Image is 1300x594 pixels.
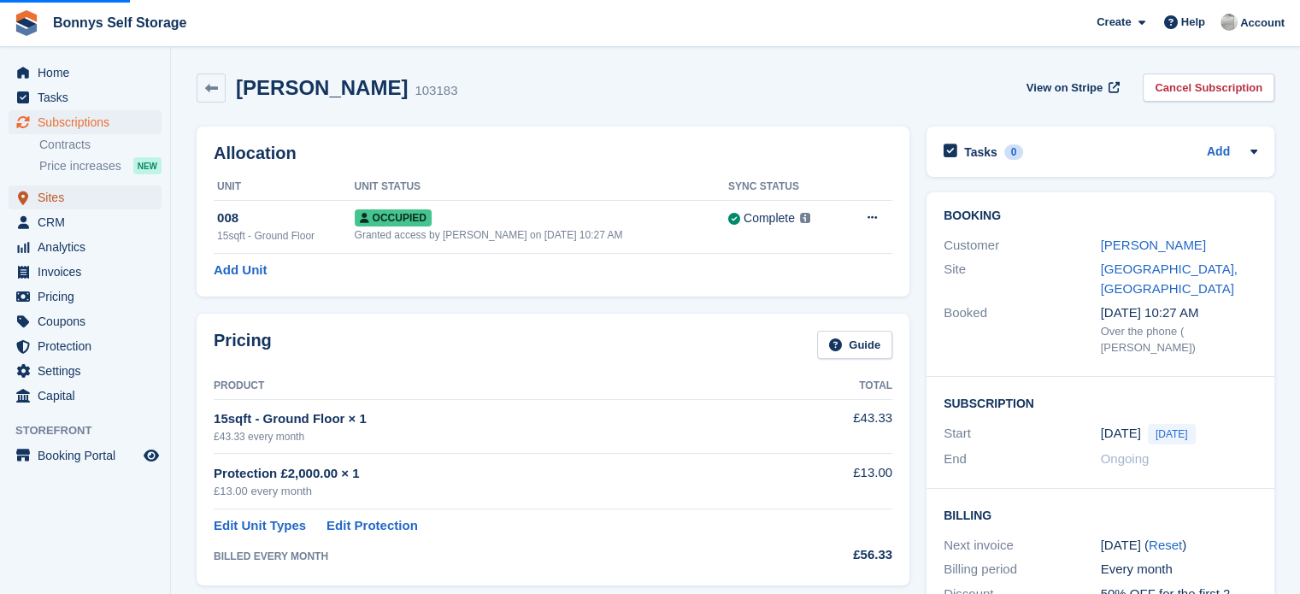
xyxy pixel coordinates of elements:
div: Over the phone ( [PERSON_NAME]) [1101,323,1258,356]
a: Reset [1149,538,1182,552]
th: Total [783,373,892,400]
div: Protection £2,000.00 × 1 [214,464,783,484]
span: Protection [38,334,140,358]
a: Edit Protection [326,516,418,536]
a: menu [9,334,162,358]
a: menu [9,260,162,284]
div: Every month [1101,560,1258,579]
a: Contracts [39,137,162,153]
img: James Bonny [1221,14,1238,31]
h2: Booking [944,209,1257,223]
div: £43.33 every month [214,429,783,444]
a: Bonnys Self Storage [46,9,193,37]
th: Sync Status [728,173,843,201]
div: NEW [133,157,162,174]
a: [GEOGRAPHIC_DATA], [GEOGRAPHIC_DATA] [1101,262,1238,296]
a: Guide [817,331,892,359]
span: Create [1097,14,1131,31]
h2: Allocation [214,144,892,163]
div: Billing period [944,560,1101,579]
a: menu [9,210,162,234]
a: [PERSON_NAME] [1101,238,1206,252]
span: Account [1240,15,1285,32]
span: View on Stripe [1026,79,1103,97]
th: Unit Status [355,173,728,201]
td: £43.33 [783,399,892,453]
div: [DATE] ( ) [1101,536,1258,556]
img: icon-info-grey-7440780725fd019a000dd9b08b2336e03edf1995a4989e88bcd33f0948082b44.svg [800,213,810,223]
a: Edit Unit Types [214,516,306,536]
span: Capital [38,384,140,408]
div: Booked [944,303,1101,356]
div: Customer [944,236,1101,256]
a: menu [9,309,162,333]
th: Unit [214,173,355,201]
h2: Tasks [964,144,997,160]
a: Add [1207,143,1230,162]
div: Granted access by [PERSON_NAME] on [DATE] 10:27 AM [355,227,728,243]
h2: [PERSON_NAME] [236,76,408,99]
time: 2025-08-23 00:00:00 UTC [1101,424,1141,444]
div: 103183 [415,81,457,101]
span: Coupons [38,309,140,333]
span: Invoices [38,260,140,284]
a: menu [9,444,162,468]
a: Add Unit [214,261,267,280]
span: Settings [38,359,140,383]
div: 15sqft - Ground Floor [217,228,355,244]
h2: Subscription [944,394,1257,411]
span: Sites [38,185,140,209]
td: £13.00 [783,454,892,509]
div: BILLED EVERY MONTH [214,549,783,564]
span: Booking Portal [38,444,140,468]
h2: Pricing [214,331,272,359]
a: menu [9,61,162,85]
span: Home [38,61,140,85]
span: CRM [38,210,140,234]
span: Help [1181,14,1205,31]
span: Storefront [15,422,170,439]
img: stora-icon-8386f47178a22dfd0bd8f6a31ec36ba5ce8667c1dd55bd0f319d3a0aa187defe.svg [14,10,39,36]
div: [DATE] 10:27 AM [1101,303,1258,323]
div: 0 [1004,144,1024,160]
span: Subscriptions [38,110,140,134]
div: Complete [744,209,795,227]
span: Pricing [38,285,140,309]
a: Cancel Subscription [1143,74,1274,102]
span: Tasks [38,85,140,109]
a: menu [9,384,162,408]
div: Site [944,260,1101,298]
a: View on Stripe [1020,74,1123,102]
a: menu [9,85,162,109]
h2: Billing [944,506,1257,523]
div: £13.00 every month [214,483,783,500]
div: 008 [217,209,355,228]
span: [DATE] [1148,424,1196,444]
span: Ongoing [1101,451,1150,466]
div: Start [944,424,1101,444]
a: Preview store [141,445,162,466]
th: Product [214,373,783,400]
a: menu [9,235,162,259]
div: 15sqft - Ground Floor × 1 [214,409,783,429]
span: Analytics [38,235,140,259]
a: menu [9,110,162,134]
a: Price increases NEW [39,156,162,175]
span: Occupied [355,209,432,226]
a: menu [9,185,162,209]
a: menu [9,285,162,309]
div: £56.33 [783,545,892,565]
a: menu [9,359,162,383]
div: End [944,450,1101,469]
span: Price increases [39,158,121,174]
div: Next invoice [944,536,1101,556]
